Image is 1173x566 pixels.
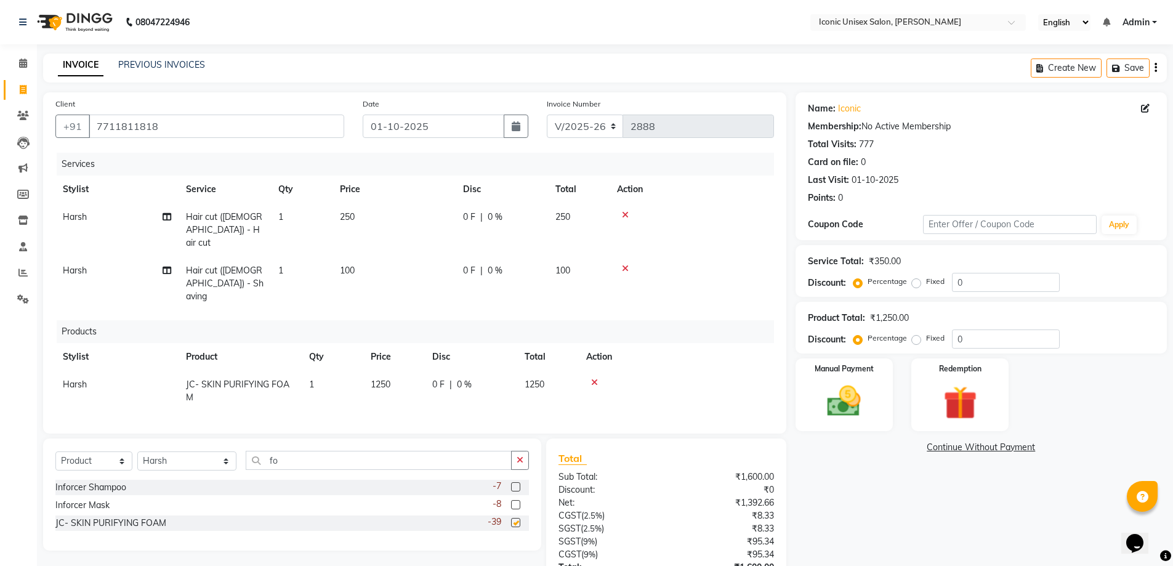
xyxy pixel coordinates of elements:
[57,320,783,343] div: Products
[808,156,858,169] div: Card on file:
[463,264,475,277] span: 0 F
[55,517,166,530] div: JC- SKIN PURIFYING FOAM
[808,333,846,346] div: Discount:
[549,471,666,483] div: Sub Total:
[463,211,475,224] span: 0 F
[808,218,924,231] div: Coupon Code
[549,483,666,496] div: Discount:
[302,343,363,371] th: Qty
[583,524,602,533] span: 2.5%
[859,138,874,151] div: 777
[278,211,283,222] span: 1
[371,379,390,390] span: 1250
[808,102,836,115] div: Name:
[31,5,116,39] img: logo
[179,343,302,371] th: Product
[457,378,472,391] span: 0 %
[869,255,901,268] div: ₹350.00
[926,333,945,344] label: Fixed
[55,176,179,203] th: Stylist
[55,343,179,371] th: Stylist
[555,211,570,222] span: 250
[449,378,452,391] span: |
[861,156,866,169] div: 0
[870,312,909,325] div: ₹1,250.00
[432,378,445,391] span: 0 F
[808,192,836,204] div: Points:
[549,535,666,548] div: ( )
[309,379,314,390] span: 1
[666,522,783,535] div: ₹8.33
[488,211,502,224] span: 0 %
[1031,59,1102,78] button: Create New
[549,548,666,561] div: ( )
[555,265,570,276] span: 100
[808,138,857,151] div: Total Visits:
[838,102,861,115] a: Iconic
[186,265,264,302] span: Hair cut ([DEMOGRAPHIC_DATA]) - Shaving
[558,536,581,547] span: SGST
[816,382,871,421] img: _cash.svg
[808,174,849,187] div: Last Visit:
[666,496,783,509] div: ₹1,392.66
[57,153,783,176] div: Services
[610,176,774,203] th: Action
[55,499,110,512] div: Inforcer Mask
[549,522,666,535] div: ( )
[340,265,355,276] span: 100
[63,265,87,276] span: Harsh
[186,379,289,403] span: JC- SKIN PURIFYING FOAM
[939,363,982,374] label: Redemption
[488,515,501,528] span: -39
[549,509,666,522] div: ( )
[55,115,90,138] button: +91
[868,276,907,287] label: Percentage
[480,264,483,277] span: |
[558,523,581,534] span: SGST
[1123,16,1150,29] span: Admin
[63,211,87,222] span: Harsh
[852,174,898,187] div: 01-10-2025
[363,99,379,110] label: Date
[493,480,501,493] span: -7
[558,452,587,465] span: Total
[926,276,945,287] label: Fixed
[798,441,1164,454] a: Continue Without Payment
[425,343,517,371] th: Disc
[278,265,283,276] span: 1
[808,255,864,268] div: Service Total:
[923,215,1097,234] input: Enter Offer / Coupon Code
[340,211,355,222] span: 250
[55,99,75,110] label: Client
[583,536,595,546] span: 9%
[488,264,502,277] span: 0 %
[63,379,87,390] span: Harsh
[666,483,783,496] div: ₹0
[271,176,333,203] th: Qty
[89,115,344,138] input: Search by Name/Mobile/Email/Code
[666,471,783,483] div: ₹1,600.00
[186,211,262,248] span: Hair cut ([DEMOGRAPHIC_DATA]) - Hair cut
[1102,216,1137,234] button: Apply
[58,54,103,76] a: INVOICE
[666,509,783,522] div: ₹8.33
[579,343,774,371] th: Action
[549,496,666,509] div: Net:
[246,451,512,470] input: Search or Scan
[548,176,610,203] th: Total
[808,120,861,133] div: Membership:
[179,176,271,203] th: Service
[333,176,456,203] th: Price
[517,343,579,371] th: Total
[808,120,1155,133] div: No Active Membership
[838,192,843,204] div: 0
[118,59,205,70] a: PREVIOUS INVOICES
[933,382,988,424] img: _gift.svg
[815,363,874,374] label: Manual Payment
[584,549,595,559] span: 9%
[363,343,425,371] th: Price
[1121,517,1161,554] iframe: chat widget
[808,312,865,325] div: Product Total:
[584,511,602,520] span: 2.5%
[480,211,483,224] span: |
